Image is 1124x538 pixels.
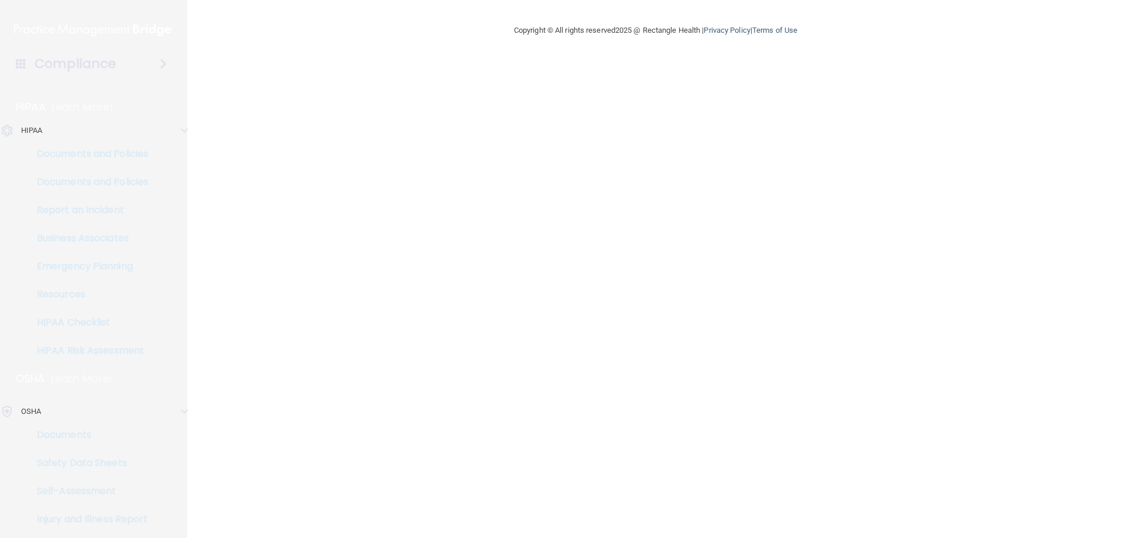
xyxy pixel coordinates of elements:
p: HIPAA [16,100,46,114]
p: HIPAA Risk Assessment [8,345,167,357]
a: Terms of Use [752,26,797,35]
p: Documents [8,429,167,441]
h4: Compliance [35,56,116,72]
p: Safety Data Sheets [8,457,167,469]
p: Self-Assessment [8,485,167,497]
p: Resources [8,289,167,300]
p: Injury and Illness Report [8,513,167,525]
p: Learn More! [52,100,114,114]
a: Privacy Policy [704,26,750,35]
div: Copyright © All rights reserved 2025 @ Rectangle Health | | [442,12,869,49]
p: Documents and Policies [8,176,167,188]
p: HIPAA Checklist [8,317,167,328]
p: OSHA [21,405,41,419]
p: Documents and Policies [8,148,167,160]
p: HIPAA [21,124,43,138]
p: Report an Incident [8,204,167,216]
p: Business Associates [8,232,167,244]
p: OSHA [16,372,45,386]
p: Emergency Planning [8,261,167,272]
p: Learn More! [51,372,113,386]
img: PMB logo [14,18,173,42]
